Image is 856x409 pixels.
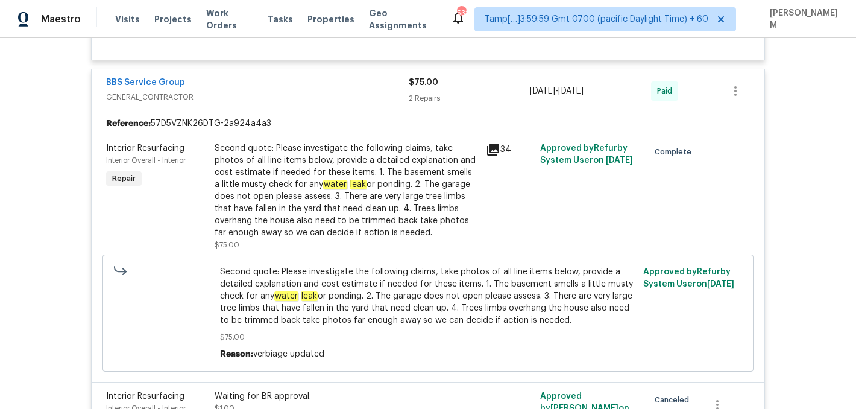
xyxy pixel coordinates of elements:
span: Tasks [268,15,293,24]
span: verbiage updated [253,350,324,358]
em: water [323,180,347,189]
span: Properties [307,13,354,25]
span: Canceled [655,394,694,406]
span: $75.00 [409,78,438,87]
div: Second quote: Please investigate the following claims, take photos of all line items below, provi... [215,142,479,239]
span: Paid [657,85,677,97]
span: Reason: [220,350,253,358]
span: $75.00 [220,331,637,343]
span: Approved by Refurby System User on [540,144,633,165]
span: [PERSON_NAME] M [765,7,838,31]
span: - [530,85,584,97]
span: Projects [154,13,192,25]
span: Second quote: Please investigate the following claims, take photos of all line items below, provi... [220,266,637,326]
span: $75.00 [215,241,239,249]
em: water [274,291,298,301]
span: Complete [655,146,696,158]
span: [DATE] [707,280,734,288]
em: leak [350,180,367,189]
div: 34 [486,142,533,157]
span: Work Orders [206,7,253,31]
span: GENERAL_CONTRACTOR [106,91,409,103]
div: 57D5VZNK26DTG-2a924a4a3 [92,113,764,135]
span: Repair [107,173,140,185]
span: Geo Assignments [369,7,436,31]
span: Approved by Refurby System User on [643,268,734,288]
b: Reference: [106,118,151,130]
span: Interior Overall - Interior [106,157,186,164]
span: Tamp[…]3:59:59 Gmt 0700 (pacific Daylight Time) + 60 [485,13,708,25]
em: leak [301,291,318,301]
div: 2 Repairs [409,92,530,104]
span: Maestro [41,13,81,25]
span: [DATE] [606,156,633,165]
span: Interior Resurfacing [106,144,184,153]
span: [DATE] [530,87,555,95]
span: Visits [115,13,140,25]
span: [DATE] [558,87,584,95]
div: Waiting for BR approval. [215,390,479,402]
span: Interior Resurfacing [106,392,184,401]
a: BBS Service Group [106,78,185,87]
div: 532 [457,7,465,19]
